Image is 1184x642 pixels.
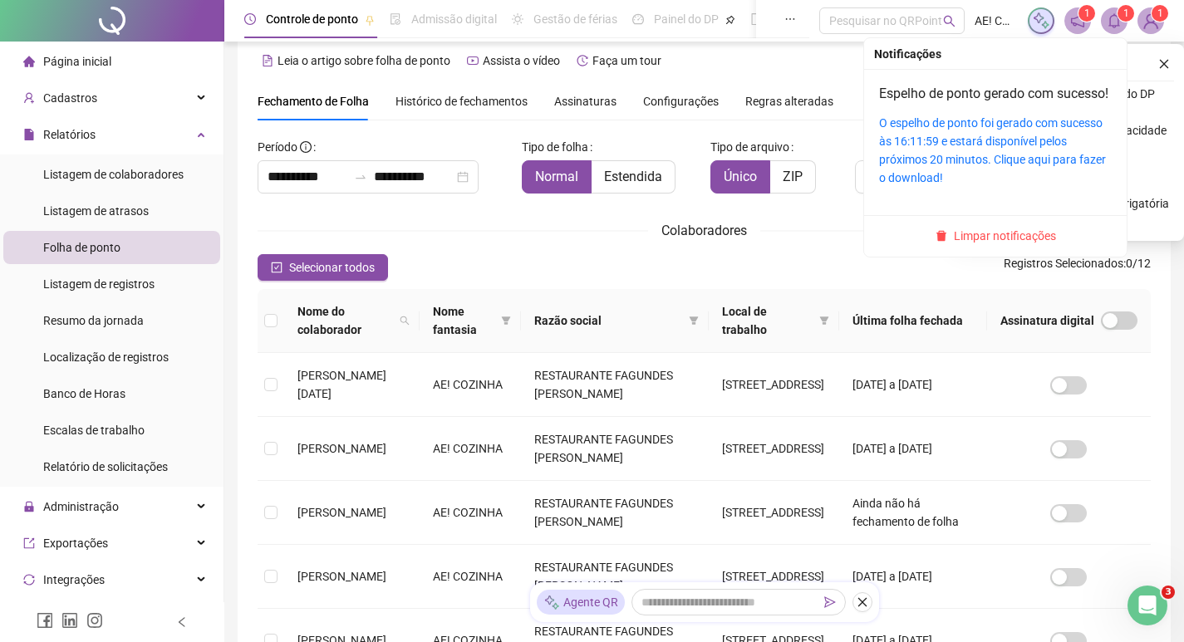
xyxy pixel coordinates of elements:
span: info-circle [300,141,312,153]
img: 12032 [1138,8,1163,33]
span: Fechamento de Folha [258,95,369,108]
iframe: Intercom live chat [1128,586,1167,625]
td: AE! COZINHA [420,417,521,481]
span: filter [501,316,511,326]
span: swap-right [354,170,367,184]
td: [DATE] a [DATE] [839,417,987,481]
span: Administração [43,500,119,513]
span: user-add [23,92,35,104]
sup: 1 [1118,5,1134,22]
span: Admissão digital [411,12,497,26]
span: : 0 / 12 [1004,254,1151,281]
span: sun [512,13,523,25]
td: AE! COZINHA [420,353,521,417]
span: file-text [262,55,273,66]
span: close [857,596,868,608]
td: RESTAURANTE FAGUNDES [PERSON_NAME] [521,545,709,609]
span: Listagem de registros [43,277,155,291]
span: bell [1107,13,1122,28]
button: [PERSON_NAME] [855,160,1001,194]
span: [PERSON_NAME] [297,570,386,583]
span: AE! COZINHA [975,12,1018,30]
span: Único [724,169,757,184]
span: filter [819,316,829,326]
span: Nome fantasia [433,302,494,339]
a: Espelho de ponto gerado com sucesso! [879,86,1108,101]
td: RESTAURANTE FAGUNDES [PERSON_NAME] [521,353,709,417]
span: Selecionar todos [289,258,375,277]
span: send [824,596,836,608]
sup: 1 [1078,5,1095,22]
span: Faça um tour [592,54,661,67]
span: Regras alteradas [745,96,833,107]
img: sparkle-icon.fc2bf0ac1784a2077858766a79e2daf3.svg [543,594,560,611]
span: Período [258,140,297,154]
span: delete [936,230,947,242]
span: Resumo da jornada [43,314,144,327]
button: Selecionar todos [258,254,388,281]
span: Histórico de fechamentos [395,95,528,108]
span: sync [23,574,35,586]
img: sparkle-icon.fc2bf0ac1784a2077858766a79e2daf3.svg [1032,12,1050,30]
span: search [943,15,956,27]
span: Relatório de solicitações [43,460,168,473]
span: Leia o artigo sobre folha de ponto [278,54,450,67]
span: Razão social [534,311,682,330]
th: Última folha fechada [839,289,987,353]
span: Listagem de colaboradores [43,168,184,181]
span: file [23,129,35,140]
span: search [396,299,413,342]
span: Relatórios [43,128,96,141]
span: linkedin [61,612,78,629]
span: Escalas de trabalho [43,424,145,437]
span: Página inicial [43,55,111,68]
td: RESTAURANTE FAGUNDES [PERSON_NAME] [521,417,709,481]
span: book [750,13,762,25]
td: [STREET_ADDRESS] [709,481,839,545]
span: Listagem de atrasos [43,204,149,218]
span: Colaboradores [661,223,747,238]
span: Configurações [643,96,719,107]
td: [STREET_ADDRESS] [709,353,839,417]
span: 1 [1123,7,1129,19]
span: Tipo de arquivo [710,138,789,156]
span: home [23,56,35,67]
td: RESTAURANTE FAGUNDES [PERSON_NAME] [521,481,709,545]
span: [PERSON_NAME][DATE] [297,369,386,400]
td: AE! COZINHA [420,545,521,609]
span: clock-circle [244,13,256,25]
span: search [400,316,410,326]
span: filter [689,316,699,326]
a: O espelho de ponto foi gerado com sucesso às 16:11:59 e estará disponível pelos próximos 20 minut... [879,116,1106,184]
span: Assista o vídeo [483,54,560,67]
span: Controle de ponto [266,12,358,26]
button: Limpar notificações [929,226,1063,246]
span: Ainda não há fechamento de folha [852,497,959,528]
div: Notificações [874,45,1117,63]
span: export [23,537,35,549]
span: Banco de Horas [43,387,125,400]
span: Registros Selecionados [1004,257,1123,270]
span: Tipo de folha [522,138,588,156]
td: [DATE] a [DATE] [839,353,987,417]
span: dashboard [632,13,644,25]
span: Folha de ponto [43,241,120,254]
span: left [176,616,188,628]
span: close [1158,58,1170,70]
span: Local de trabalho [722,302,813,339]
span: Normal [535,169,578,184]
span: filter [498,299,514,342]
span: 1 [1157,7,1163,19]
td: AE! COZINHA [420,481,521,545]
span: to [354,170,367,184]
sup: Atualize o seu contato no menu Meus Dados [1152,5,1168,22]
span: Exportações [43,537,108,550]
span: check-square [271,262,282,273]
td: [STREET_ADDRESS] [709,417,839,481]
span: Assinatura digital [1000,311,1094,330]
span: Localização de registros [43,350,169,364]
span: filter [816,299,833,342]
span: history [577,55,588,66]
span: 1 [1084,7,1090,19]
span: Painel do DP [654,12,719,26]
